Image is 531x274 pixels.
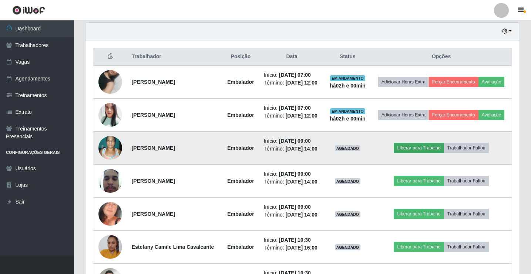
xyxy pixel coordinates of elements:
li: Término: [264,211,320,219]
img: 1748729241814.jpeg [98,101,122,129]
button: Adicionar Horas Extra [378,110,429,120]
strong: Embalador [227,79,254,85]
button: Trabalhador Faltou [444,209,489,219]
img: 1746889140072.jpeg [98,188,122,240]
button: Trabalhador Faltou [444,242,489,252]
time: [DATE] 09:00 [279,138,311,144]
span: AGENDADO [335,244,361,250]
button: Trabalhador Faltou [444,143,489,153]
time: [DATE] 07:00 [279,105,311,111]
strong: [PERSON_NAME] [132,178,175,184]
strong: [PERSON_NAME] [132,211,175,217]
time: [DATE] 12:00 [286,113,317,119]
li: Início: [264,203,320,211]
button: Liberar para Trabalho [394,143,444,153]
strong: Embalador [227,178,254,184]
li: Término: [264,178,320,186]
th: Status [325,48,371,66]
button: Forçar Encerramento [429,77,478,87]
th: Trabalhador [127,48,222,66]
time: [DATE] 12:00 [286,80,317,86]
span: AGENDADO [335,211,361,217]
time: [DATE] 14:00 [286,146,317,152]
li: Início: [264,104,320,112]
time: [DATE] 07:00 [279,72,311,78]
strong: Embalador [227,211,254,217]
button: Liberar para Trabalho [394,176,444,186]
span: EM ANDAMENTO [330,108,365,114]
span: AGENDADO [335,178,361,184]
button: Liberar para Trabalho [394,209,444,219]
th: Data [259,48,325,66]
li: Término: [264,79,320,87]
strong: [PERSON_NAME] [132,112,175,118]
strong: Embalador [227,112,254,118]
th: Posição [222,48,259,66]
img: 1677665450683.jpeg [98,132,122,164]
strong: Estefany Camile Lima Cavalcante [132,244,214,250]
th: Opções [371,48,512,66]
li: Término: [264,112,320,120]
time: [DATE] 14:00 [286,179,317,185]
span: AGENDADO [335,145,361,151]
time: [DATE] 10:30 [279,237,311,243]
time: [DATE] 16:00 [286,245,317,251]
strong: [PERSON_NAME] [132,79,175,85]
button: Forçar Encerramento [429,110,478,120]
img: 1700235311626.jpeg [98,61,122,103]
img: CoreUI Logo [12,6,45,15]
strong: há 02 h e 00 min [330,116,366,122]
time: [DATE] 14:00 [286,212,317,218]
button: Trabalhador Faltou [444,176,489,186]
li: Término: [264,145,320,153]
strong: Embalador [227,244,254,250]
li: Término: [264,244,320,252]
img: 1746665435816.jpeg [98,231,122,263]
strong: há 02 h e 00 min [330,83,366,89]
span: EM ANDAMENTO [330,75,365,81]
li: Início: [264,236,320,244]
li: Início: [264,170,320,178]
img: 1708837216979.jpeg [98,165,122,197]
li: Início: [264,137,320,145]
li: Início: [264,71,320,79]
time: [DATE] 09:00 [279,171,311,177]
button: Avaliação [478,77,505,87]
strong: Embalador [227,145,254,151]
time: [DATE] 09:00 [279,204,311,210]
strong: [PERSON_NAME] [132,145,175,151]
button: Adicionar Horas Extra [378,77,429,87]
button: Liberar para Trabalho [394,242,444,252]
button: Avaliação [478,110,505,120]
